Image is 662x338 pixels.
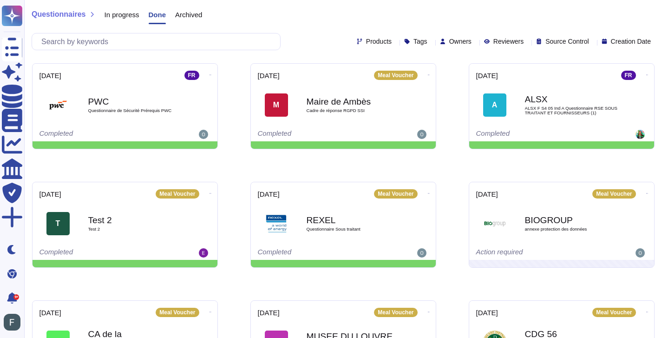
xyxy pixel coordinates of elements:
[374,71,417,80] div: Meal Voucher
[525,227,618,232] span: annexe protection des données
[199,130,208,139] img: user
[37,33,280,50] input: Search by keywords
[636,248,645,258] img: user
[476,130,590,139] div: Completed
[636,130,645,139] img: user
[46,212,70,235] div: T
[307,97,400,106] b: Maire de Ambès
[449,38,472,45] span: Owners
[2,312,27,332] button: user
[258,72,280,79] span: [DATE]
[156,308,199,317] div: Meal Voucher
[46,93,70,117] img: Logo
[258,248,372,258] div: Completed
[39,191,61,198] span: [DATE]
[258,191,280,198] span: [DATE]
[476,72,498,79] span: [DATE]
[175,11,202,18] span: Archived
[39,309,61,316] span: [DATE]
[413,38,427,45] span: Tags
[476,248,590,258] div: Action required
[307,227,400,232] span: Questionnaire Sous traitant
[525,95,618,104] b: ALSX
[149,11,166,18] span: Done
[525,106,618,115] span: ALSX F S4 05 Ind A Questionnaire RSE SOUS TRAITANT ET FOURNISSEURS (1)
[88,97,181,106] b: PWC
[39,248,153,258] div: Completed
[307,216,400,225] b: REXEL
[611,38,651,45] span: Creation Date
[88,108,181,113] span: Questionnaire de Sécurité Prérequis PWC
[39,130,153,139] div: Completed
[199,248,208,258] img: user
[13,294,19,300] div: 9+
[476,309,498,316] span: [DATE]
[483,212,506,235] img: Logo
[374,189,417,199] div: Meal Voucher
[104,11,139,18] span: In progress
[258,309,280,316] span: [DATE]
[156,189,199,199] div: Meal Voucher
[621,71,636,80] div: FR
[417,130,426,139] img: user
[265,212,288,235] img: Logo
[32,11,85,18] span: Questionnaires
[374,308,417,317] div: Meal Voucher
[184,71,199,80] div: FR
[592,189,636,199] div: Meal Voucher
[417,248,426,258] img: user
[307,108,400,113] span: Cadre de réponse RGPD SSI
[258,130,372,139] div: Completed
[525,216,618,225] b: BIOGROUP
[483,93,506,117] div: A
[476,191,498,198] span: [DATE]
[366,38,392,45] span: Products
[88,216,181,225] b: Test 2
[493,38,524,45] span: Reviewers
[4,314,20,331] img: user
[265,93,288,117] div: M
[545,38,589,45] span: Source Control
[592,308,636,317] div: Meal Voucher
[88,227,181,232] span: Test 2
[39,72,61,79] span: [DATE]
